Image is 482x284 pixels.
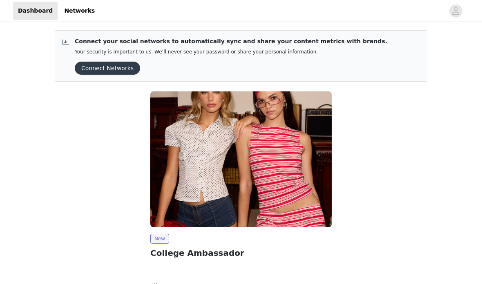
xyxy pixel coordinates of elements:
img: Edikted [150,91,332,227]
a: Networks [59,2,100,20]
span: New [150,234,169,244]
a: Dashboard [13,2,58,20]
p: Connect your social networks to automatically sync and share your content metrics with brands. [75,37,387,46]
p: Your security is important to us. We’ll never see your password or share your personal information. [75,49,387,55]
button: Connect Networks [75,62,140,75]
div: avatar [452,4,460,18]
h2: College Ambassador [150,247,332,259]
